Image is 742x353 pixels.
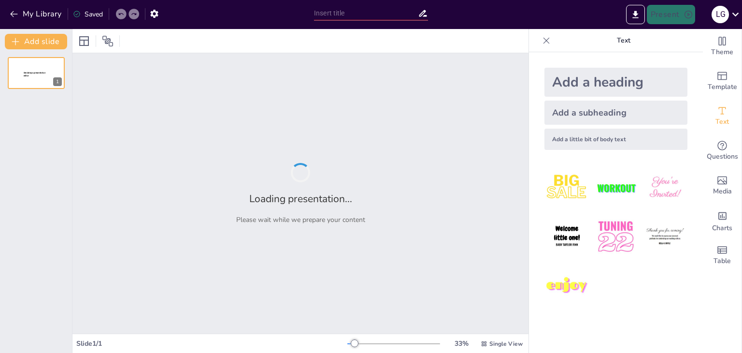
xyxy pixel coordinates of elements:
div: Saved [73,10,103,19]
button: Present [647,5,695,24]
div: Change the overall theme [703,29,742,64]
div: Add charts and graphs [703,203,742,238]
img: 4.jpeg [544,214,589,259]
img: 2.jpeg [593,165,638,210]
span: Template [708,82,737,92]
input: Insert title [314,6,418,20]
div: Add ready made slides [703,64,742,99]
div: Get real-time input from your audience [703,133,742,168]
span: Sendsteps presentation editor [24,72,45,77]
img: 3.jpeg [642,165,687,210]
span: Table [713,256,731,266]
button: Add slide [5,34,67,49]
span: Media [713,186,732,197]
img: 5.jpeg [593,214,638,259]
div: Slide 1 / 1 [76,339,347,348]
img: 7.jpeg [544,264,589,309]
h2: Loading presentation... [249,192,352,206]
div: 33 % [450,339,473,348]
span: Questions [707,151,738,162]
p: Please wait while we prepare your content [236,215,365,224]
div: 1 [8,57,65,89]
button: My Library [7,6,66,22]
p: Text [554,29,693,52]
img: 6.jpeg [642,214,687,259]
img: 1.jpeg [544,165,589,210]
span: Single View [489,340,523,348]
div: Add a subheading [544,101,687,125]
div: Add a heading [544,68,687,97]
div: Add images, graphics, shapes or video [703,168,742,203]
button: Export to PowerPoint [626,5,645,24]
button: L G [712,5,729,24]
div: Add a little bit of body text [544,129,687,150]
div: Layout [76,33,92,49]
span: Charts [712,223,732,234]
span: Text [715,117,729,127]
span: Theme [711,47,733,58]
span: Position [102,35,114,47]
div: Add text boxes [703,99,742,133]
div: Add a table [703,238,742,273]
div: L G [712,6,729,23]
div: 1 [53,77,62,86]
